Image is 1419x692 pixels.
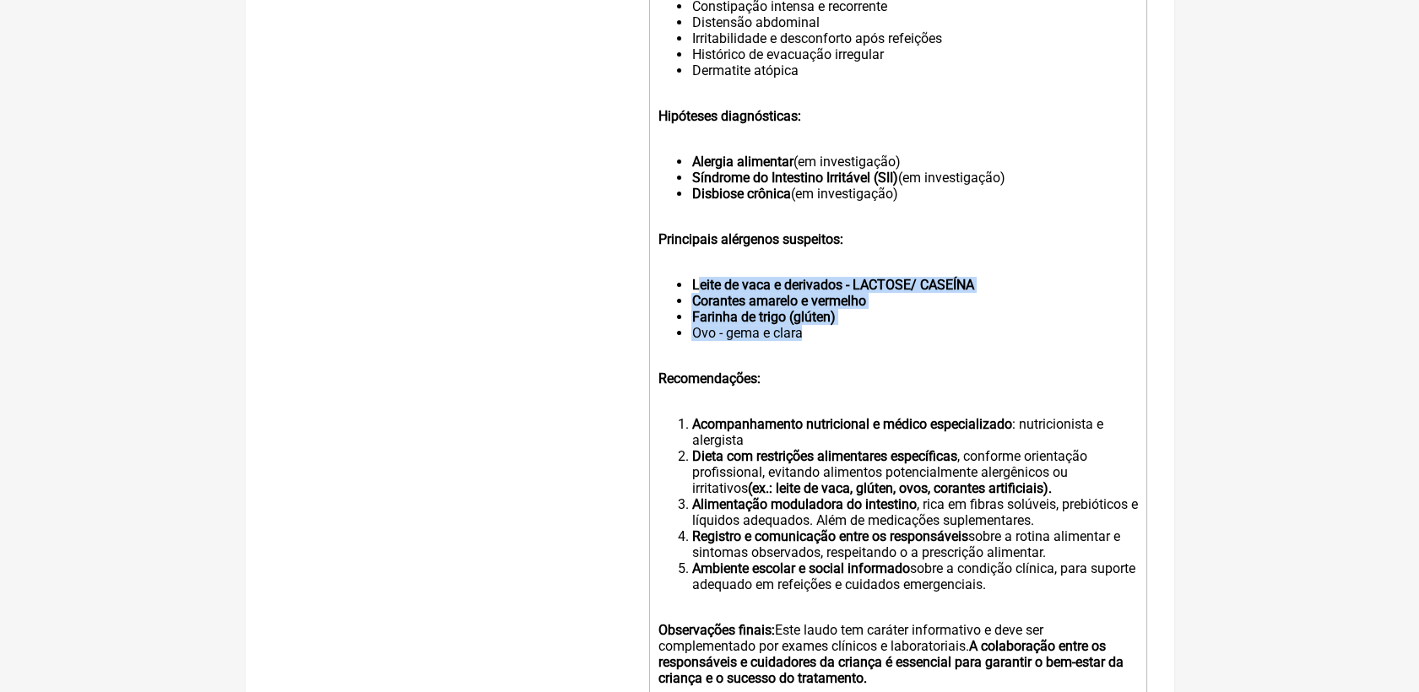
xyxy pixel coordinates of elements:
[658,638,1123,686] strong: A colaboração entre os responsáveis e cuidadores da criança é essencial para garantir o bem-estar...
[691,46,1137,62] li: Histórico de evacuação irregular
[658,108,800,124] strong: Hipóteses diagnósticas:
[691,30,1137,46] li: Irritabilidade e desconforto após refeições
[747,480,1051,496] strong: (ex.: leite de vaca, glúten, ovos, corantes artificiais).
[691,416,1137,448] li: : nutricionista e alergista
[691,528,967,544] strong: Registro e comunicação entre os responsáveis
[691,528,1137,560] li: sobre a rotina alimentar e sintomas observados, respeitando o a prescrição alimentar.
[658,622,774,638] strong: Observações finais:
[691,170,897,186] strong: Síndrome do Intestino Irritável (SII)
[691,416,1011,432] strong: Acompanhamento nutricional e médico especializado
[691,560,1137,592] li: sobre a condição clínica, para suporte adequado em refeições e cuidados emergenciais.
[691,62,1137,78] li: Dermatite atópica
[691,448,1137,496] li: , conforme orientação profissional, evitando alimentos potencialmente alergênicos ou irritativos
[691,186,790,202] strong: Disbiose crônica
[691,154,1137,170] li: (em investigação)
[691,170,1137,186] li: (em investigação)
[691,186,1137,202] li: (em investigação)
[691,154,793,170] strong: Alergia alimentar
[691,496,1137,528] li: , rica em fibras solúveis, prebióticos e líquidos adequados. Além de medicações suplementares.
[691,293,865,309] strong: Corantes amarelo e vermelho
[691,496,916,512] strong: Alimentação moduladora do intestino
[691,560,909,576] strong: Ambiente escolar e social informado
[691,448,956,464] strong: Dieta com restrições alimentares específicas
[691,325,1137,341] li: Ovo - gema e clara
[691,277,973,293] strong: Leite de vaca e derivados - LACTOSE/ CASEÍNA
[691,14,1137,30] li: Distensão abdominal
[658,370,760,387] strong: Recomendações:
[691,309,835,325] strong: Farinha de trigo (glúten)
[658,231,842,247] strong: Principais alérgenos suspeitos:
